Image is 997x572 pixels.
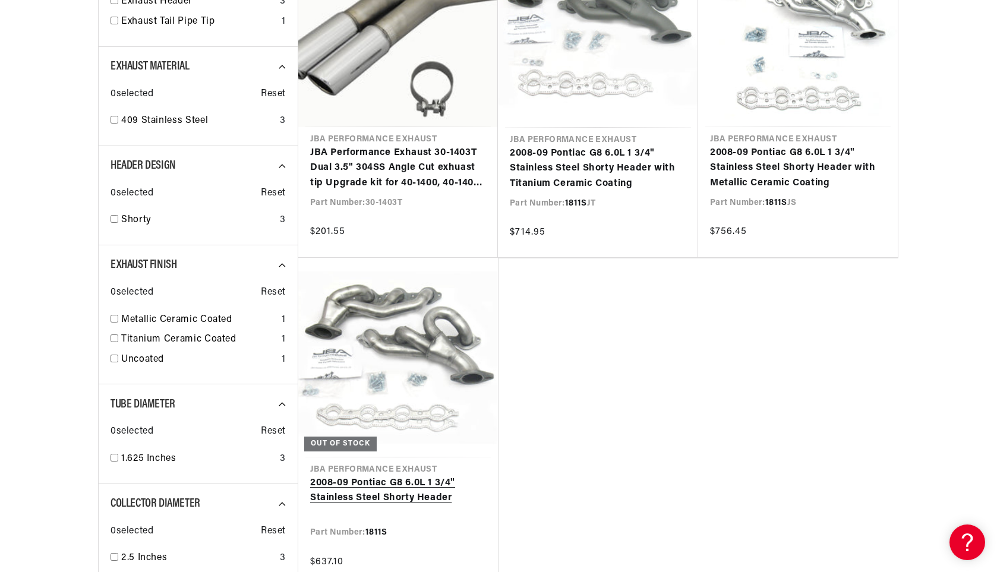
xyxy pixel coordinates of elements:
a: Metallic Ceramic Coated [121,312,277,328]
span: Reset [261,524,286,539]
a: Shorty [121,213,275,228]
span: Exhaust Material [111,61,190,72]
a: Titanium Ceramic Coated [121,332,277,347]
div: 1 [282,352,286,368]
span: Reset [261,186,286,201]
a: Uncoated [121,352,277,368]
span: Reset [261,424,286,440]
span: Collector Diameter [111,498,200,510]
div: 3 [280,213,286,228]
span: Reset [261,87,286,102]
a: 2008-09 Pontiac G8 6.0L 1 3/4" Stainless Steel Shorty Header with Titanium Ceramic Coating [510,146,686,192]
div: 3 [280,451,286,467]
span: Tube Diameter [111,399,175,410]
a: JBA Performance Exhaust 30-1403T Dual 3.5" 304SS Angle Cut exhuast tip Upgrade kit for 40-1400, 4... [310,146,486,191]
span: Header Design [111,160,176,172]
a: 1.625 Inches [121,451,275,467]
a: 2.5 Inches [121,551,275,566]
div: 3 [280,551,286,566]
span: Reset [261,285,286,301]
a: 2008-09 Pontiac G8 6.0L 1 3/4" Stainless Steel Shorty Header with Metallic Ceramic Coating [710,146,886,191]
a: 409 Stainless Steel [121,113,275,129]
span: 0 selected [111,186,153,201]
a: 2008-09 Pontiac G8 6.0L 1 3/4" Stainless Steel Shorty Header [310,476,486,506]
div: 1 [282,312,286,328]
div: 3 [280,113,286,129]
span: 0 selected [111,524,153,539]
div: 1 [282,14,286,30]
span: 0 selected [111,285,153,301]
span: 0 selected [111,424,153,440]
div: 1 [282,332,286,347]
span: Exhaust Finish [111,259,176,271]
span: 0 selected [111,87,153,102]
a: Exhaust Tail Pipe Tip [121,14,277,30]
